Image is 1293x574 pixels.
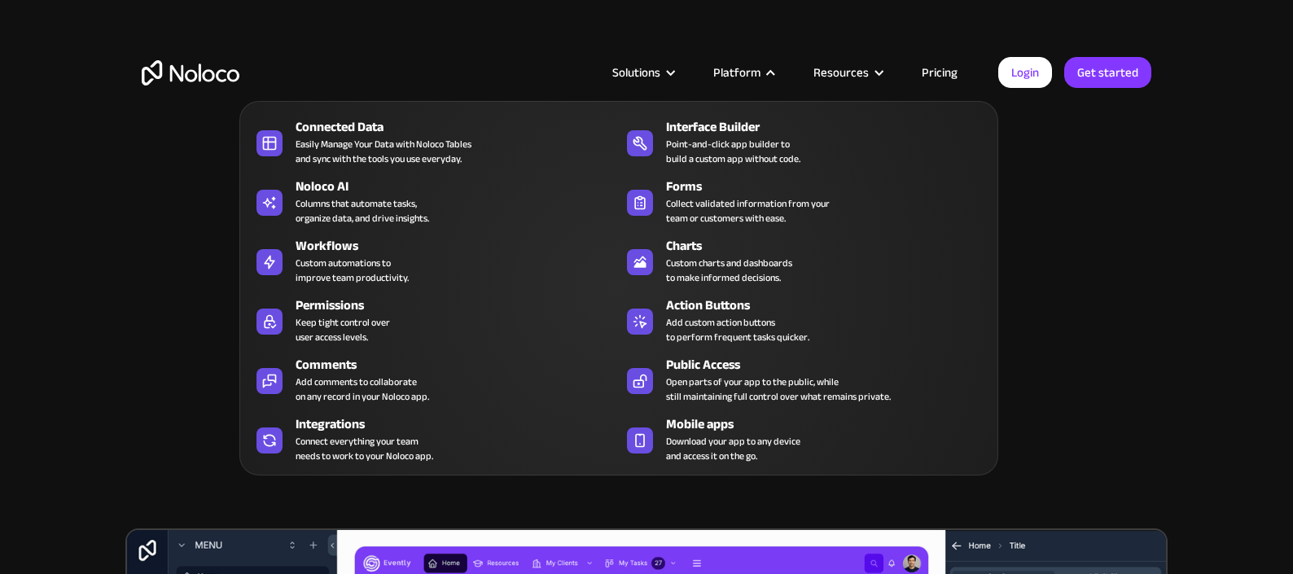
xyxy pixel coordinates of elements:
[666,296,997,315] div: Action Buttons
[248,114,619,169] a: Connected DataEasily Manage Your Data with Noloco Tablesand sync with the tools you use everyday.
[248,233,619,288] a: WorkflowsCustom automations toimprove team productivity.
[592,62,693,83] div: Solutions
[666,355,997,375] div: Public Access
[666,414,997,434] div: Mobile apps
[296,137,471,166] div: Easily Manage Your Data with Noloco Tables and sync with the tools you use everyday.
[248,352,619,407] a: CommentsAdd comments to collaborateon any record in your Noloco app.
[296,375,429,404] div: Add comments to collaborate on any record in your Noloco app.
[248,292,619,348] a: PermissionsKeep tight control overuser access levels.
[612,62,660,83] div: Solutions
[901,62,978,83] a: Pricing
[239,78,998,475] nav: Platform
[666,196,830,226] div: Collect validated information from your team or customers with ease.
[296,355,626,375] div: Comments
[248,173,619,229] a: Noloco AIColumns that automate tasks,organize data, and drive insights.
[296,177,626,196] div: Noloco AI
[793,62,901,83] div: Resources
[998,57,1052,88] a: Login
[693,62,793,83] div: Platform
[296,315,390,344] div: Keep tight control over user access levels.
[666,375,891,404] div: Open parts of your app to the public, while still maintaining full control over what remains priv...
[813,62,869,83] div: Resources
[248,411,619,467] a: IntegrationsConnect everything your teamneeds to work to your Noloco app.
[296,296,626,315] div: Permissions
[296,256,409,285] div: Custom automations to improve team productivity.
[619,173,989,229] a: FormsCollect validated information from yourteam or customers with ease.
[666,137,800,166] div: Point-and-click app builder to build a custom app without code.
[666,177,997,196] div: Forms
[666,117,997,137] div: Interface Builder
[619,292,989,348] a: Action ButtonsAdd custom action buttonsto perform frequent tasks quicker.
[666,434,800,463] span: Download your app to any device and access it on the go.
[296,117,626,137] div: Connected Data
[296,414,626,434] div: Integrations
[666,256,792,285] div: Custom charts and dashboards to make informed decisions.
[666,236,997,256] div: Charts
[142,168,1151,298] h2: Business Apps for Teams
[619,411,989,467] a: Mobile appsDownload your app to any deviceand access it on the go.
[619,114,989,169] a: Interface BuilderPoint-and-click app builder tobuild a custom app without code.
[619,233,989,288] a: ChartsCustom charts and dashboardsto make informed decisions.
[142,60,239,85] a: home
[619,352,989,407] a: Public AccessOpen parts of your app to the public, whilestill maintaining full control over what ...
[666,315,809,344] div: Add custom action buttons to perform frequent tasks quicker.
[1064,57,1151,88] a: Get started
[296,434,433,463] div: Connect everything your team needs to work to your Noloco app.
[296,196,429,226] div: Columns that automate tasks, organize data, and drive insights.
[296,236,626,256] div: Workflows
[713,62,760,83] div: Platform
